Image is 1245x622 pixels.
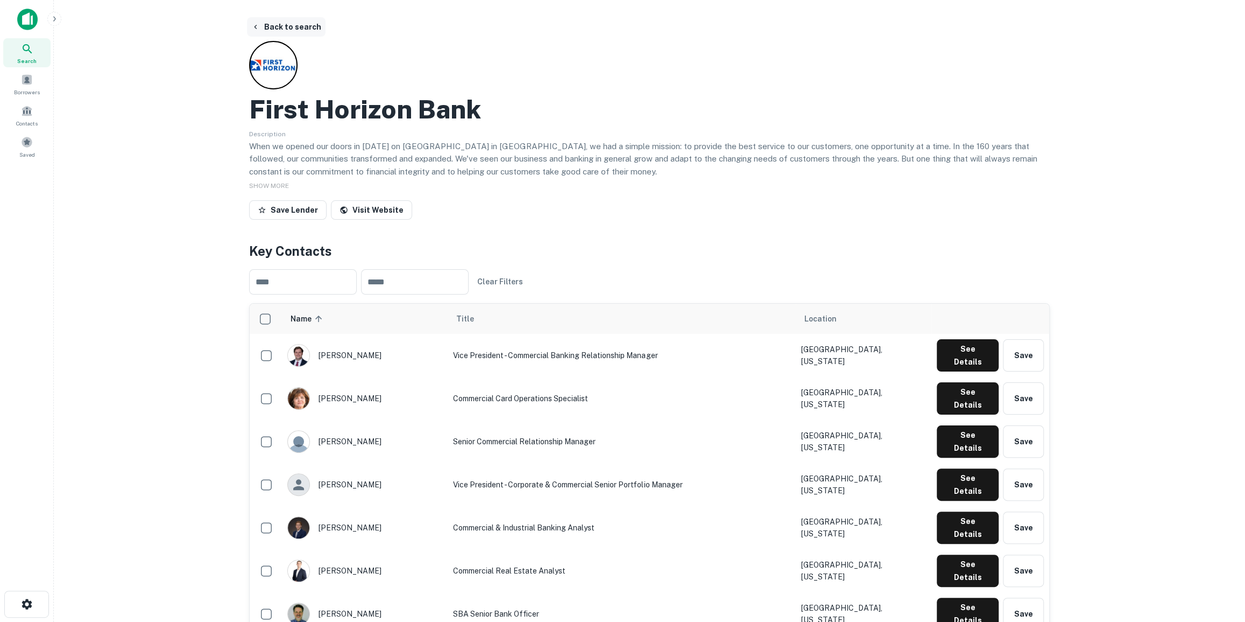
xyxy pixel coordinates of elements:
[796,420,931,463] td: [GEOGRAPHIC_DATA], [US_STATE]
[287,430,442,453] div: [PERSON_NAME]
[796,334,931,377] td: [GEOGRAPHIC_DATA], [US_STATE]
[937,425,999,458] button: See Details
[17,9,38,30] img: capitalize-icon.png
[448,463,795,506] td: Vice President - Corporate & Commercial Senior Portfolio Manager
[1191,536,1245,588] iframe: Chat Widget
[796,304,931,334] th: Location
[249,140,1050,178] p: When we opened our doors in [DATE] on [GEOGRAPHIC_DATA] in [GEOGRAPHIC_DATA], we had a simple mis...
[448,420,795,463] td: Senior Commercial Relationship Manager
[288,517,309,539] img: 1688683930142
[1003,555,1044,587] button: Save
[937,469,999,501] button: See Details
[288,560,309,582] img: 1713998835653
[288,345,309,366] img: 1746763605044
[796,463,931,506] td: [GEOGRAPHIC_DATA], [US_STATE]
[249,130,286,138] span: Description
[937,339,999,372] button: See Details
[937,512,999,544] button: See Details
[17,57,37,65] span: Search
[331,200,412,220] a: Visit Website
[1003,425,1044,458] button: Save
[796,377,931,420] td: [GEOGRAPHIC_DATA], [US_STATE]
[287,516,442,539] div: [PERSON_NAME]
[1003,382,1044,415] button: Save
[448,506,795,549] td: Commercial & Industrial Banking Analyst
[249,182,289,190] span: SHOW MORE
[448,549,795,592] td: Commercial Real Estate Analyst
[14,88,40,96] span: Borrowers
[448,377,795,420] td: Commercial Card Operations Specialist
[287,387,442,410] div: [PERSON_NAME]
[448,304,795,334] th: Title
[1003,339,1044,372] button: Save
[937,555,999,587] button: See Details
[247,17,326,37] button: Back to search
[3,132,51,161] a: Saved
[456,312,488,325] span: Title
[804,312,837,325] span: Location
[249,241,1050,261] h4: Key Contacts
[287,473,442,496] div: [PERSON_NAME]
[3,101,51,130] a: Contacts
[473,272,527,291] button: Clear Filters
[282,304,448,334] th: Name
[16,119,38,128] span: Contacts
[1003,512,1044,544] button: Save
[937,382,999,415] button: See Details
[3,38,51,67] a: Search
[291,312,326,325] span: Name
[249,94,481,125] h2: First Horizon Bank
[1003,469,1044,501] button: Save
[796,549,931,592] td: [GEOGRAPHIC_DATA], [US_STATE]
[19,150,35,159] span: Saved
[3,69,51,99] a: Borrowers
[287,560,442,582] div: [PERSON_NAME]
[448,334,795,377] td: Vice President - Commercial Banking Relationship Manager
[249,200,327,220] button: Save Lender
[287,344,442,367] div: [PERSON_NAME]
[288,388,309,409] img: 1617719494474
[288,431,309,452] img: 9c8pery4andzj6ohjkjp54ma2
[796,506,931,549] td: [GEOGRAPHIC_DATA], [US_STATE]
